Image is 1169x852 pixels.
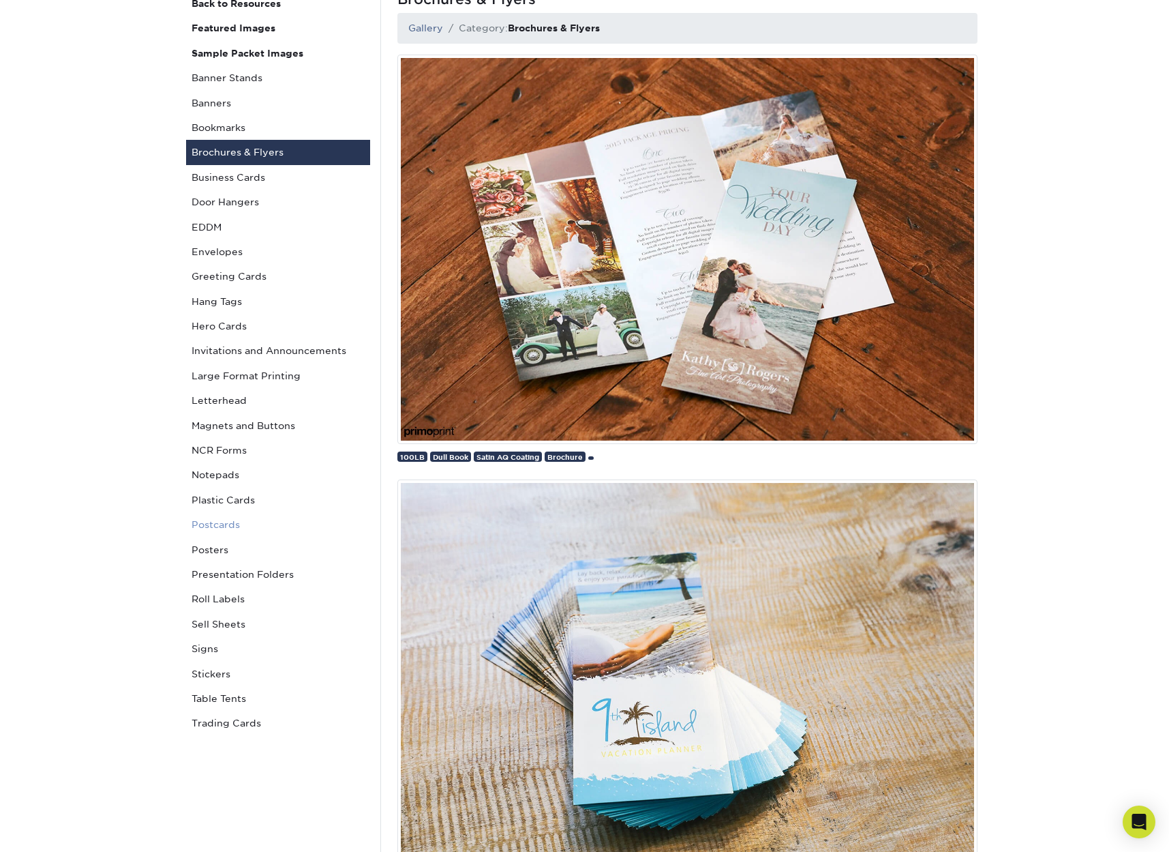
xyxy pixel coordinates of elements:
a: Posters [186,538,370,562]
span: Satin AQ Coating [476,453,539,461]
a: Stickers [186,662,370,686]
a: Roll Labels [186,587,370,611]
a: Magnets and Buttons [186,413,370,438]
strong: Sample Packet Images [192,48,303,59]
a: Hero Cards [186,314,370,338]
a: EDDM [186,215,370,239]
a: Satin AQ Coating [474,452,542,462]
a: Greeting Cards [186,264,370,289]
a: Bookmarks [186,115,370,140]
a: Brochures & Flyers [186,140,370,164]
a: Plastic Cards [186,488,370,512]
li: Category: [443,21,600,35]
a: Letterhead [186,388,370,413]
a: 100LB [397,452,427,462]
a: Postcards [186,512,370,537]
a: Hang Tags [186,289,370,314]
a: Envelopes [186,239,370,264]
a: Sample Packet Images [186,41,370,65]
a: Notepads [186,462,370,487]
a: Dull Book [430,452,471,462]
div: Open Intercom Messenger [1123,806,1155,838]
a: Banner Stands [186,65,370,90]
a: Signs [186,636,370,661]
span: Brochure [547,453,583,461]
a: Door Hangers [186,190,370,214]
strong: Featured Images [192,23,275,33]
a: Table Tents [186,686,370,711]
a: Invitations and Announcements [186,338,370,363]
a: Business Cards [186,165,370,190]
a: Gallery [408,23,443,33]
img: 100LB dull book with Satin AQ. Wedding brochure designed by Primoprint [397,55,977,444]
span: Dull Book [433,453,468,461]
a: Sell Sheets [186,612,370,636]
a: Large Format Printing [186,364,370,388]
a: Brochure [545,452,586,462]
span: 100LB [400,453,425,461]
a: Banners [186,91,370,115]
a: Trading Cards [186,711,370,735]
a: Featured Images [186,16,370,40]
strong: Brochures & Flyers [508,23,600,33]
a: NCR Forms [186,438,370,462]
a: Presentation Folders [186,562,370,587]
